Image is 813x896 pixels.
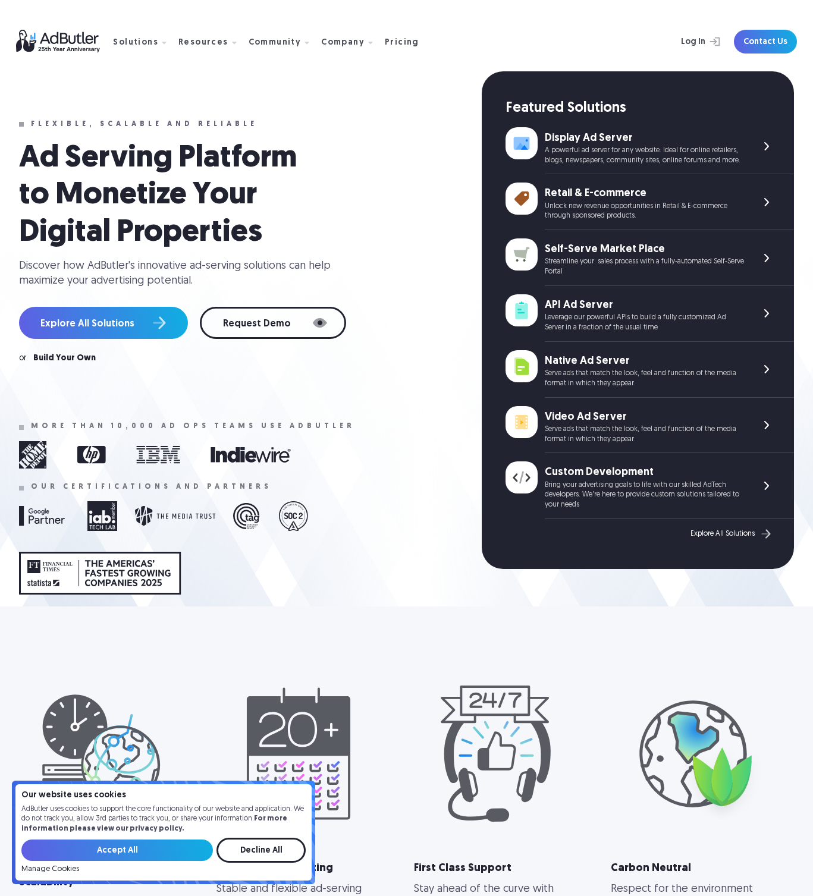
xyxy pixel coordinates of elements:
[545,202,744,222] div: Unlock new revenue opportunities in Retail & E-commerce through sponsored products.
[545,369,744,389] div: Serve ads that match the look, feel and function of the media format in which they appear.
[545,242,744,257] div: Self-Serve Market Place
[506,398,794,454] a: Video Ad Server Serve ads that match the look, feel and function of the media format in which the...
[545,298,744,313] div: API Ad Server
[545,257,744,277] div: Streamline your sales process with a fully-automated Self-Serve Portal
[21,804,306,834] p: AdButler uses cookies to support the core functionality of our website and application. We do not...
[113,39,158,47] div: Solutions
[506,230,794,286] a: Self-Serve Market Place Streamline your sales process with a fully-automated Self-Serve Portal
[21,791,306,800] h4: Our website uses cookies
[200,307,346,339] a: Request Demo
[33,354,96,363] a: Build Your Own
[385,39,419,47] div: Pricing
[690,526,774,542] a: Explore All Solutions
[19,259,340,288] div: Discover how AdButler's innovative ad-serving solutions can help maximize your advertising potent...
[249,39,302,47] div: Community
[545,410,744,425] div: Video Ad Server
[414,862,597,876] h4: First Class Support
[31,422,355,430] div: More than 10,000 ad ops teams use adbutler
[178,39,228,47] div: Resources
[506,342,794,398] a: Native Ad Server Serve ads that match the look, feel and function of the media format in which th...
[385,36,429,47] a: Pricing
[31,120,258,128] div: Flexible, scalable and reliable
[545,146,744,166] div: A powerful ad server for any website. Ideal for online retailers, blogs, newspapers, community si...
[321,39,365,47] div: Company
[506,286,794,342] a: API Ad Server Leverage our powerful APIs to build a fully customized Ad Server in a fraction of t...
[690,530,755,538] div: Explore All Solutions
[19,307,188,339] a: Explore All Solutions
[545,354,744,369] div: Native Ad Server
[506,174,794,230] a: Retail & E-commerce Unlock new revenue opportunities in Retail & E-commerce through sponsored pro...
[19,140,328,251] h1: Ad Serving Platform to Monetize Your Digital Properties
[545,480,744,510] div: Bring your advertising goals to life with our skilled AdTech developers. We're here to provide cu...
[19,354,26,363] div: or
[734,30,797,54] a: Contact Us
[21,865,79,873] a: Manage Cookies
[545,465,744,480] div: Custom Development
[545,186,744,201] div: Retail & E-commerce
[21,840,213,861] input: Accept All
[649,30,727,54] a: Log In
[545,313,744,333] div: Leverage our powerful APIs to build a fully customized Ad Server in a fraction of the usual time
[31,483,272,491] div: Our certifications and partners
[611,862,794,876] h4: Carbon Neutral
[216,838,306,863] input: Decline All
[545,425,744,445] div: Serve ads that match the look, feel and function of the media format in which they appear.
[545,131,744,146] div: Display Ad Server
[506,453,794,519] a: Custom Development Bring your advertising goals to life with our skilled AdTech developers. We're...
[506,99,794,119] div: Featured Solutions
[506,119,794,175] a: Display Ad Server A powerful ad server for any website. Ideal for online retailers, blogs, newspa...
